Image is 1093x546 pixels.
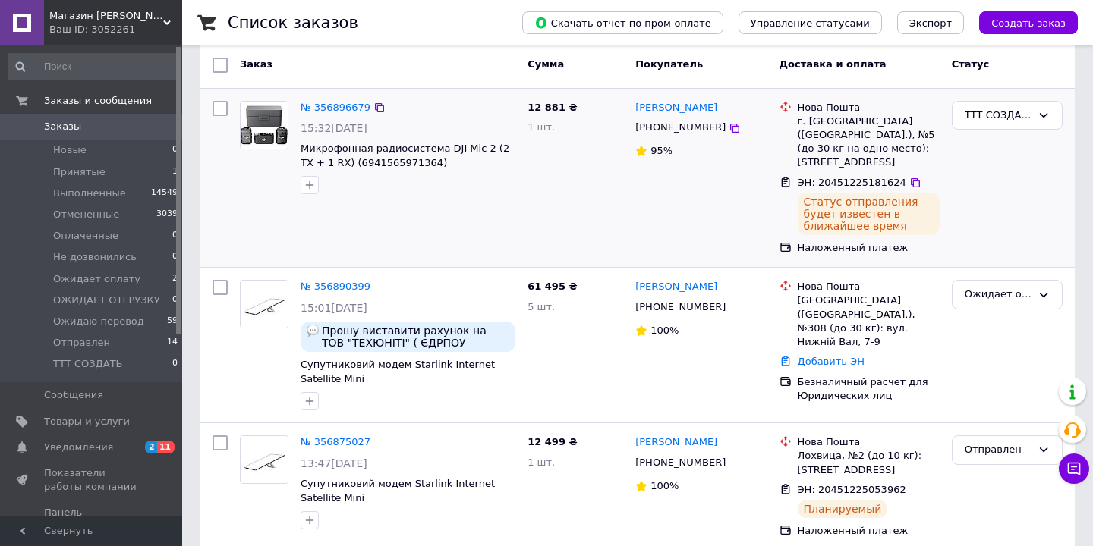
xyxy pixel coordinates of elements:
[965,287,1032,303] div: Ожидает оплату
[798,241,940,255] div: Наложенный платеж
[964,17,1078,28] a: Создать заказ
[751,17,870,29] span: Управление статусами
[650,480,679,491] span: 100%
[53,272,140,286] span: Ожидает оплату
[241,102,288,149] img: Фото товару
[172,165,178,179] span: 1
[965,442,1032,458] div: Отправлен
[991,17,1066,29] span: Создать заказ
[739,11,882,34] button: Управление статусами
[241,281,288,328] img: Фото товару
[528,58,564,70] span: Сумма
[798,449,940,476] div: Лохвица, №2 (до 10 кг): [STREET_ADDRESS]
[49,9,163,23] span: Магазин Техники и Гаджетов
[49,23,182,36] div: Ваш ID: 3052261
[635,280,717,294] a: [PERSON_NAME]
[798,375,940,403] div: Безналичный расчет для Юридических лиц
[528,436,577,447] span: 12 499 ₴
[167,315,178,328] span: 59
[301,281,370,292] a: № 356890399
[635,301,726,312] span: [PHONE_NUMBER]
[650,325,679,336] span: 100%
[798,177,906,188] span: ЭН: 20451225181624
[301,302,367,314] span: 15:01[DATE]
[909,17,952,29] span: Экспорт
[53,143,87,157] span: Новые
[780,58,887,70] span: Доставка и оплата
[53,336,110,350] span: Отправлен
[798,435,940,449] div: Нова Пошта
[798,524,940,538] div: Наложенный платеж
[635,457,726,468] span: [PHONE_NUMBER]
[172,229,178,243] span: 0
[53,293,160,307] span: ОЖИДАЕТ ОТГРУЗКУ
[534,16,711,30] span: Скачать отчет по пром-оплате
[301,102,370,113] a: № 356896679
[8,53,179,80] input: Поиск
[44,466,140,494] span: Показатели работы компании
[44,506,140,533] span: Панель управления
[301,143,509,168] a: Микрофонная радиосистема DJI Mic 2 (2 TX + 1 RX) (6941565971364)
[301,478,495,504] a: Супутниковий модем Starlink Internet Satellite Mini
[240,435,288,484] a: Фото товару
[172,293,178,307] span: 0
[635,121,726,133] span: [PHONE_NUMBER]
[322,325,509,349] span: Прошу виставити рахунок на ТОВ "TEXЮНІТІ" ( ЄДРПОУ 45870753),оплату за доставку включити у замовл...
[798,484,906,495] span: ЭН: 20451225053962
[53,165,106,179] span: Принятые
[798,356,865,367] a: Добавить ЭН
[1059,453,1089,484] button: Чат с покупателем
[528,102,577,113] span: 12 881 ₴
[145,441,157,453] span: 2
[965,108,1032,124] div: ТТТ СОЗДАТЬ
[172,272,178,286] span: 2
[151,187,178,200] span: 14549
[952,58,990,70] span: Статус
[44,388,103,402] span: Сообщения
[798,193,940,235] div: Статус отправления будет известен в ближайшее время
[53,250,137,264] span: Не дозвонились
[979,11,1078,34] button: Создать заказ
[528,281,577,292] span: 61 495 ₴
[635,58,703,70] span: Покупатель
[301,359,495,384] a: Супутниковий модем Starlink Internet Satellite Mini
[798,101,940,115] div: Нова Пошта
[44,415,130,428] span: Товары и услуги
[301,436,370,447] a: № 356875027
[635,101,717,115] a: [PERSON_NAME]
[240,280,288,328] a: Фото товару
[798,293,940,349] div: [GEOGRAPHIC_DATA] ([GEOGRAPHIC_DATA].), №308 (до 30 кг): вул. Нижній Вал, 7-9
[53,357,123,371] span: ТТТ СОЗДАТЬ
[53,229,118,243] span: Оплаченные
[228,14,358,32] h1: Список заказов
[240,101,288,149] a: Фото товару
[635,435,717,450] a: [PERSON_NAME]
[167,336,178,350] span: 14
[44,441,113,454] span: Уведомления
[53,315,144,328] span: Ожидаю перевод
[44,94,152,108] span: Заказы и сообщения
[172,357,178,371] span: 0
[157,441,175,453] span: 11
[53,208,119,221] span: Отмененные
[522,11,723,34] button: Скачать отчет по пром-оплате
[44,120,81,133] span: Заказы
[241,436,288,483] img: Фото товару
[528,301,555,312] span: 5 шт.
[798,115,940,170] div: г. [GEOGRAPHIC_DATA] ([GEOGRAPHIC_DATA].), №5 (до 30 кг на одно место): [STREET_ADDRESS]
[307,325,319,337] img: :speech_balloon:
[240,58,272,70] span: Заказ
[528,457,555,468] span: 1 шт.
[301,122,367,134] span: 15:32[DATE]
[172,143,178,157] span: 0
[172,250,178,264] span: 0
[798,280,940,293] div: Нова Пошта
[301,457,367,469] span: 13:47[DATE]
[798,500,888,518] div: Планируемый
[650,145,672,156] span: 95%
[156,208,178,221] span: 3039
[528,121,555,133] span: 1 шт.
